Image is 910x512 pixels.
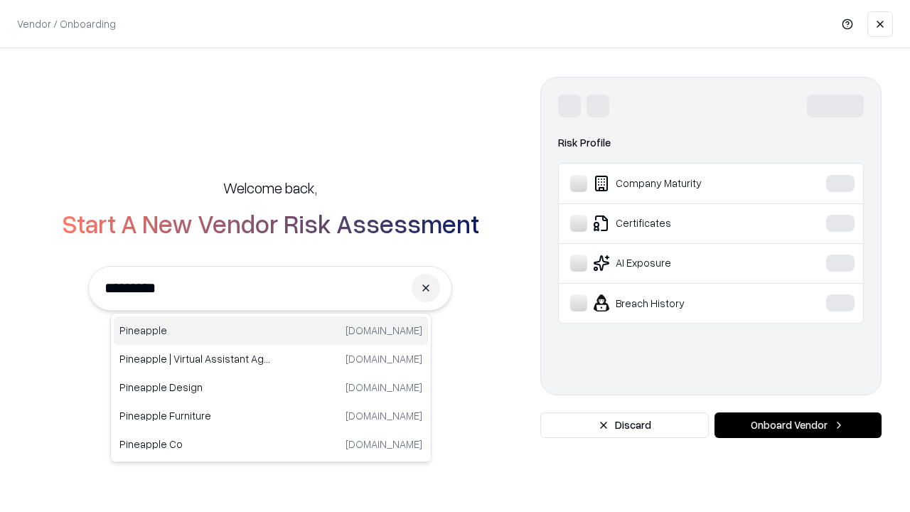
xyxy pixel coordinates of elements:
[17,16,116,31] p: Vendor / Onboarding
[119,323,271,338] p: Pineapple
[110,313,432,462] div: Suggestions
[346,380,422,395] p: [DOMAIN_NAME]
[119,408,271,423] p: Pineapple Furniture
[346,351,422,366] p: [DOMAIN_NAME]
[119,351,271,366] p: Pineapple | Virtual Assistant Agency
[62,209,479,238] h2: Start A New Vendor Risk Assessment
[570,215,783,232] div: Certificates
[558,134,864,151] div: Risk Profile
[346,323,422,338] p: [DOMAIN_NAME]
[119,437,271,452] p: Pineapple Co
[540,412,709,438] button: Discard
[119,380,271,395] p: Pineapple Design
[570,255,783,272] div: AI Exposure
[346,408,422,423] p: [DOMAIN_NAME]
[570,175,783,192] div: Company Maturity
[714,412,882,438] button: Onboard Vendor
[346,437,422,452] p: [DOMAIN_NAME]
[223,178,317,198] h5: Welcome back,
[570,294,783,311] div: Breach History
